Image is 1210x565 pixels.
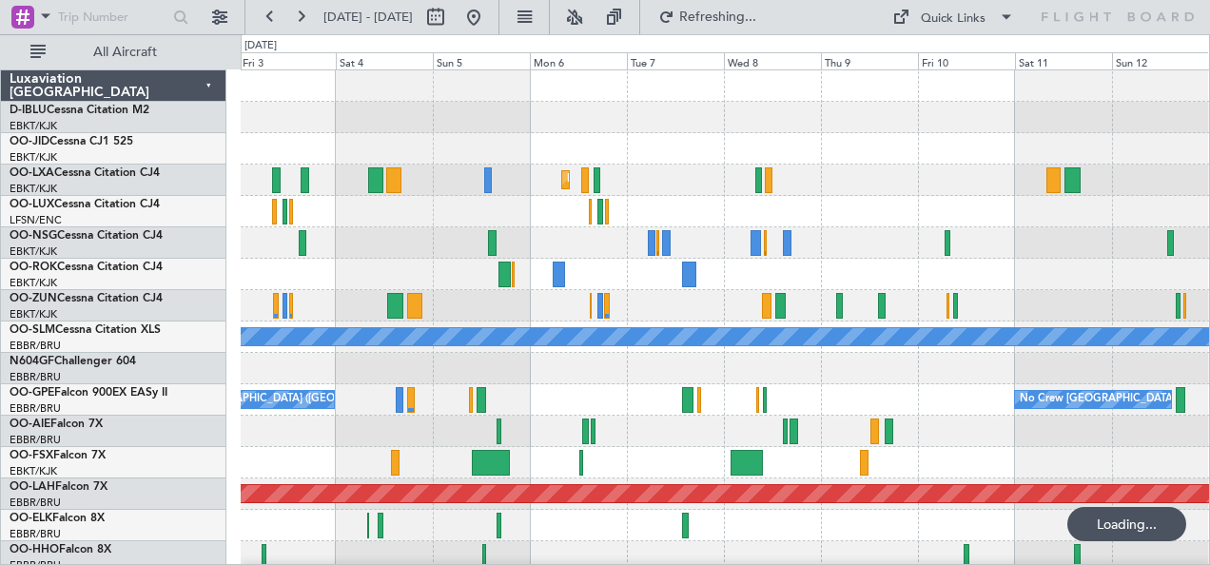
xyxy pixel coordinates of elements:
span: OO-ZUN [10,293,57,304]
div: Fri 3 [239,52,336,69]
span: OO-JID [10,136,49,147]
span: All Aircraft [49,46,201,59]
a: OO-ZUNCessna Citation CJ4 [10,293,163,304]
a: EBKT/KJK [10,182,57,196]
a: OO-FSXFalcon 7X [10,450,106,461]
div: Fri 10 [918,52,1015,69]
button: Refreshing... [650,2,764,32]
a: OO-AIEFalcon 7X [10,419,103,430]
div: Thu 9 [821,52,918,69]
a: OO-LAHFalcon 7X [10,481,107,493]
span: [DATE] - [DATE] [323,9,413,26]
a: EBBR/BRU [10,496,61,510]
span: OO-LUX [10,199,54,210]
input: Trip Number [58,3,167,31]
div: Planned Maint Kortrijk-[GEOGRAPHIC_DATA] [567,166,789,194]
span: OO-ELK [10,513,52,524]
a: OO-JIDCessna CJ1 525 [10,136,133,147]
a: EBKT/KJK [10,307,57,321]
a: OO-GPEFalcon 900EX EASy II [10,387,167,399]
a: OO-ELKFalcon 8X [10,513,105,524]
span: N604GF [10,356,54,367]
div: Sat 4 [336,52,433,69]
span: OO-SLM [10,324,55,336]
a: OO-ROKCessna Citation CJ4 [10,262,163,273]
a: EBBR/BRU [10,433,61,447]
a: EBKT/KJK [10,464,57,478]
div: Sun 12 [1112,52,1209,69]
button: Quick Links [883,2,1024,32]
a: EBBR/BRU [10,339,61,353]
div: Mon 6 [530,52,627,69]
a: EBKT/KJK [10,276,57,290]
a: OO-LXACessna Citation CJ4 [10,167,160,179]
a: EBBR/BRU [10,370,61,384]
div: Quick Links [921,10,986,29]
span: OO-HHO [10,544,59,555]
div: No Crew [GEOGRAPHIC_DATA] ([GEOGRAPHIC_DATA] National) [146,385,465,414]
a: OO-NSGCessna Citation CJ4 [10,230,163,242]
a: D-IBLUCessna Citation M2 [10,105,149,116]
span: OO-NSG [10,230,57,242]
div: Sun 5 [433,52,530,69]
span: OO-LAH [10,481,55,493]
div: Loading... [1067,507,1186,541]
a: OO-LUXCessna Citation CJ4 [10,199,160,210]
button: All Aircraft [21,37,206,68]
a: EBBR/BRU [10,527,61,541]
a: EBBR/BRU [10,401,61,416]
span: Refreshing... [678,10,758,24]
span: OO-GPE [10,387,54,399]
div: Wed 8 [724,52,821,69]
div: Tue 7 [627,52,724,69]
a: OO-HHOFalcon 8X [10,544,111,555]
span: OO-FSX [10,450,53,461]
span: OO-LXA [10,167,54,179]
div: [DATE] [244,38,277,54]
span: D-IBLU [10,105,47,116]
a: EBKT/KJK [10,150,57,165]
a: LFSN/ENC [10,213,62,227]
div: Sat 11 [1015,52,1112,69]
span: OO-ROK [10,262,57,273]
a: OO-SLMCessna Citation XLS [10,324,161,336]
a: N604GFChallenger 604 [10,356,136,367]
span: OO-AIE [10,419,50,430]
a: EBKT/KJK [10,119,57,133]
a: EBKT/KJK [10,244,57,259]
